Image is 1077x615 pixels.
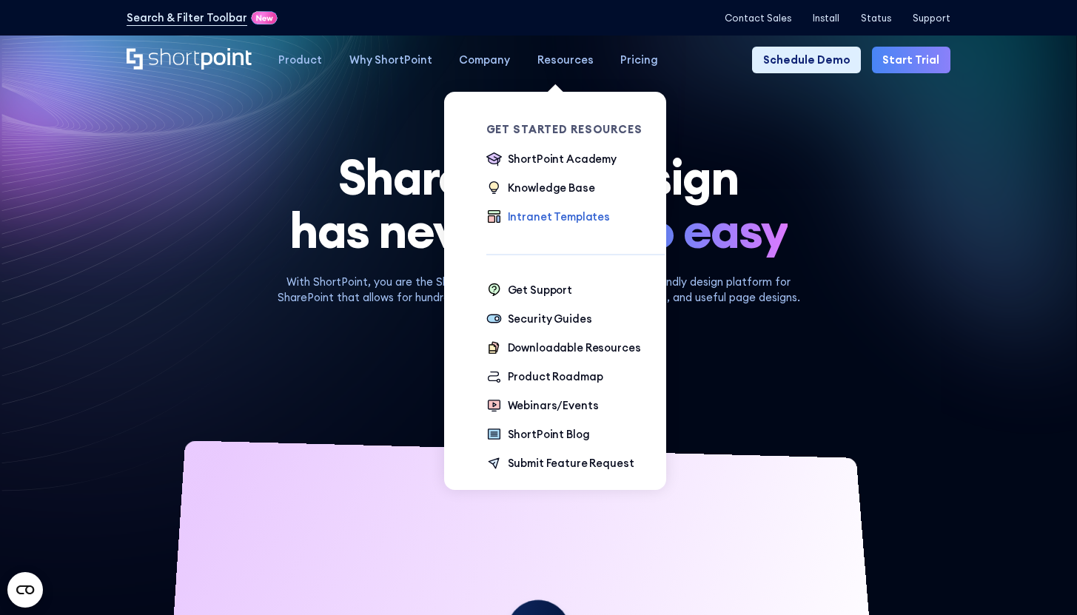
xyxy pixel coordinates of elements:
a: Product [265,47,335,73]
a: Product Roadmap [486,369,603,386]
a: Webinars/Events [486,397,599,415]
div: Product [278,52,322,68]
div: Pricing [620,52,658,68]
div: Security Guides [508,311,592,327]
div: ShortPoint Blog [508,426,590,443]
span: so easy [624,204,788,258]
a: Get started [DATE]! [449,322,628,365]
iframe: Chat Widget [1003,544,1077,615]
a: ShortPoint Academy [486,151,617,169]
div: Company [459,52,510,68]
a: ShortPoint Blog [486,426,590,444]
a: Start Trial [872,47,950,73]
div: Get Started Resources [486,124,665,135]
a: Resources [523,47,606,73]
a: Knowledge Base [486,180,595,198]
div: Webinars/Events [508,397,599,414]
div: Product Roadmap [508,369,603,385]
a: Why ShortPoint [336,47,446,73]
div: Resources [537,52,594,68]
a: Install [813,13,839,24]
p: With ShortPoint, you are the SharePoint Designer. ShortPoint is a user-friendly design platform f... [266,274,811,306]
a: Company [446,47,523,73]
a: Status [861,13,891,24]
div: Intranet Templates [508,209,610,225]
a: Contact Sales [725,13,791,24]
a: Pricing [607,47,671,73]
a: Security Guides [486,311,592,329]
a: Get Support [486,282,572,300]
div: Get Support [508,282,572,298]
a: Home [127,48,252,72]
a: Schedule Demo [752,47,861,73]
a: Search & Filter Toolbar [127,10,247,26]
div: Submit Feature Request [508,455,634,471]
div: Downloadable Resources [508,340,641,356]
h1: SharePoint Design has never been [127,151,950,258]
a: Support [913,13,950,24]
a: Submit Feature Request [486,455,634,473]
button: Open CMP widget [7,572,43,608]
div: Why ShortPoint [349,52,432,68]
div: Knowledge Base [508,180,595,196]
div: ShortPoint Academy [508,151,617,167]
a: Intranet Templates [486,209,610,226]
a: Downloadable Resources [486,340,641,357]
